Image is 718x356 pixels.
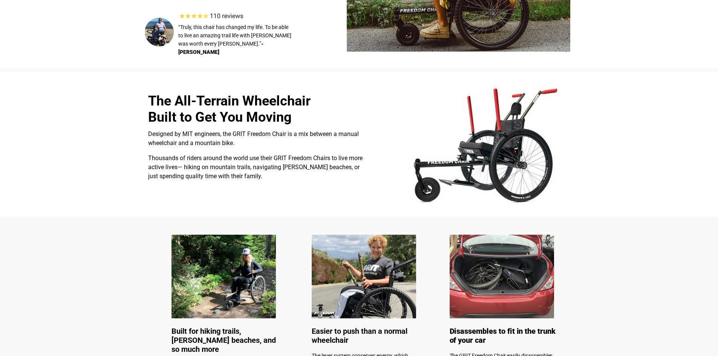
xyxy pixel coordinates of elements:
[148,130,359,147] span: Designed by MIT engineers, the GRIT Freedom Chair is a mix between a manual wheelchair and a moun...
[312,327,407,345] span: Easier to push than a normal wheelchair
[148,154,363,180] span: Thousands of riders around the world use their GRIT Freedom Chairs to live more active lives— hik...
[171,327,276,354] span: Built for hiking trails, [PERSON_NAME] beaches, and so much more
[27,182,92,196] input: Get more information
[148,93,311,125] span: The All-Terrain Wheelchair Built to Get You Moving
[178,24,291,47] span: “Truly, this chair has changed my life. To be able to live an amazing trail life with [PERSON_NAM...
[450,327,556,345] span: Disassembles to fit in the trunk of your car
